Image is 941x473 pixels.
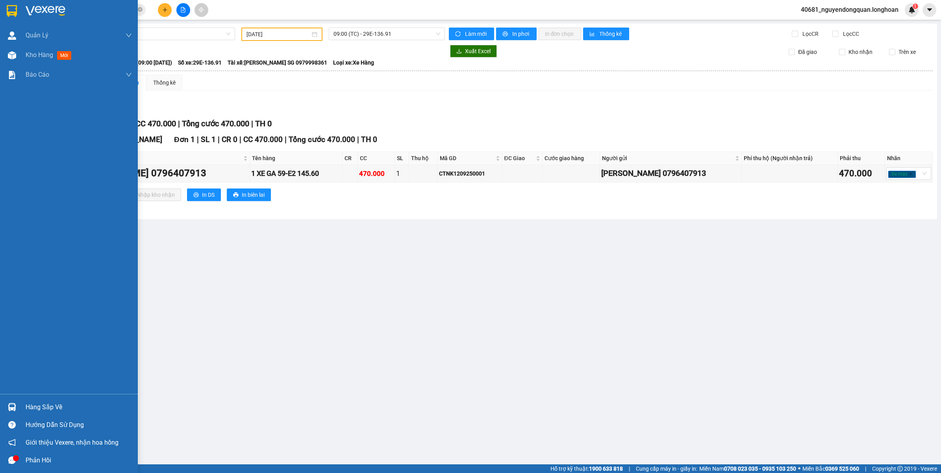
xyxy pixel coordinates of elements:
[840,30,860,38] span: Lọc CC
[502,31,509,37] span: printer
[126,32,132,39] span: down
[138,6,143,14] span: close-circle
[26,401,132,413] div: Hàng sắp về
[909,172,913,176] span: close
[897,466,903,471] span: copyright
[865,464,866,473] span: |
[550,464,623,473] span: Hỗ trợ kỹ thuật:
[839,167,884,181] div: 470.000
[285,135,287,144] span: |
[913,4,918,9] sup: 1
[456,48,462,55] span: download
[922,3,936,17] button: caret-down
[455,31,462,37] span: sync
[8,31,16,40] img: warehouse-icon
[201,135,216,144] span: SL 1
[504,154,535,163] span: ĐC Giao
[76,166,248,181] div: [PERSON_NAME] 0796407913
[135,119,176,128] span: CC 470.000
[926,6,933,13] span: caret-down
[543,152,600,165] th: Cước giao hàng
[629,464,630,473] span: |
[227,188,271,201] button: printerIn biên lai
[174,135,195,144] span: Đơn 1
[438,165,502,183] td: CTNK1209250001
[724,466,796,472] strong: 0708 023 035 - 0935 103 250
[333,58,374,67] span: Loại xe: Xe Hàng
[887,154,930,163] div: Nhãn
[450,45,497,57] button: downloadXuất Excel
[178,58,222,67] span: Số xe: 29E-136.91
[8,71,16,79] img: solution-icon
[358,152,395,165] th: CC
[153,78,176,87] div: Thống kê
[233,192,239,198] span: printer
[908,6,915,13] img: icon-new-feature
[162,7,168,13] span: plus
[599,30,623,38] span: Thống kê
[76,154,242,163] span: Người nhận
[243,135,283,144] span: CC 470.000
[182,119,249,128] span: Tổng cước 470.000
[197,135,199,144] span: |
[359,168,394,179] div: 470.000
[222,135,237,144] span: CR 0
[180,7,186,13] span: file-add
[699,464,796,473] span: Miền Nam
[343,152,358,165] th: CR
[246,30,310,39] input: 13/09/2025
[583,28,629,40] button: bar-chartThống kê
[26,419,132,431] div: Hướng dẫn sử dụng
[333,28,440,40] span: 09:00 (TC) - 29E-136.91
[57,51,71,60] span: mới
[802,464,859,473] span: Miền Bắc
[395,152,409,165] th: SL
[539,28,582,40] button: In đơn chọn
[26,30,48,40] span: Quản Lý
[26,455,132,466] div: Phản hồi
[636,464,697,473] span: Cung cấp máy in - giấy in:
[361,135,377,144] span: TH 0
[8,439,16,446] span: notification
[440,154,494,163] span: Mã GD
[742,152,838,165] th: Phí thu hộ (Người nhận trả)
[239,135,241,144] span: |
[512,30,530,38] span: In phơi
[242,190,265,199] span: In biên lai
[202,190,215,199] span: In DS
[799,30,820,38] span: Lọc CR
[251,168,341,179] div: 1 XE GA 59-E2 145.60
[7,5,17,17] img: logo-vxr
[465,47,491,55] span: Xuất Excel
[158,3,172,17] button: plus
[895,48,919,56] span: Trên xe
[193,192,199,198] span: printer
[194,3,208,17] button: aim
[838,152,885,165] th: Phải thu
[255,119,272,128] span: TH 0
[465,30,488,38] span: Làm mới
[115,58,172,67] span: Chuyến: (09:00 [DATE])
[251,119,253,128] span: |
[198,7,204,13] span: aim
[26,70,49,79] span: Báo cáo
[357,135,359,144] span: |
[496,28,537,40] button: printerIn phơi
[8,456,16,464] span: message
[8,403,16,411] img: warehouse-icon
[26,51,53,59] span: Kho hàng
[439,169,500,178] div: CTNK1209250001
[601,167,740,179] div: [PERSON_NAME] 0796407913
[8,421,16,429] span: question-circle
[218,135,220,144] span: |
[122,188,181,201] button: downloadNhập kho nhận
[289,135,355,144] span: Tổng cước 470.000
[888,171,916,178] span: Xe máy
[187,188,221,201] button: printerIn DS
[845,48,876,56] span: Kho nhận
[26,438,119,447] span: Giới thiệu Vexere, nhận hoa hồng
[409,152,438,165] th: Thu hộ
[176,3,190,17] button: file-add
[126,72,132,78] span: down
[589,31,596,37] span: bar-chart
